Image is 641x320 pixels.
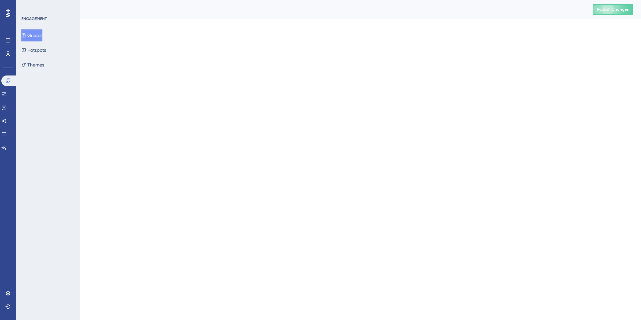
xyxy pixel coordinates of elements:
span: Publish Changes [597,7,629,12]
button: Publish Changes [593,4,633,15]
button: Themes [21,59,44,71]
button: Hotspots [21,44,46,56]
button: Guides [21,29,42,41]
div: ENGAGEMENT [21,16,47,21]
